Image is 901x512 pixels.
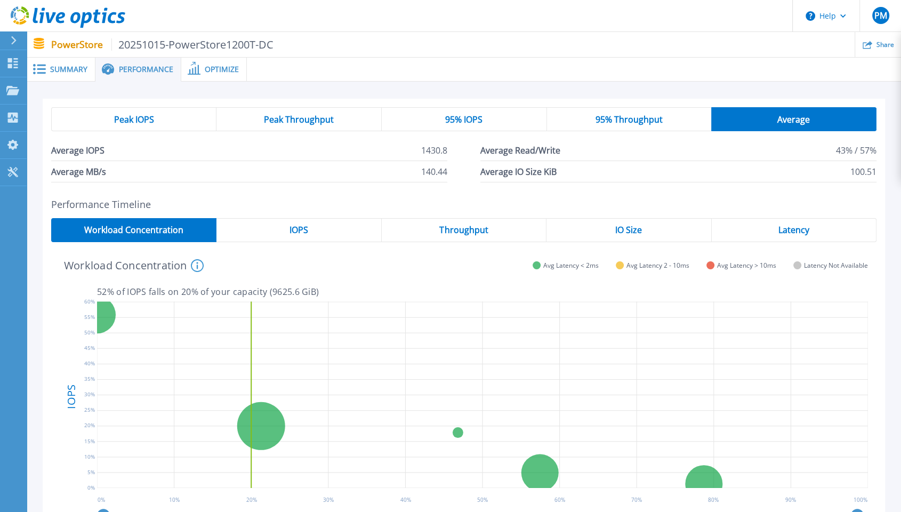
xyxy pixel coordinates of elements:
text: 30 % [323,496,334,503]
text: 40 % [400,496,411,503]
text: 0% [87,484,95,491]
text: 70 % [631,496,642,503]
span: Average [777,115,810,124]
text: 60 % [554,496,565,503]
p: 52 % of IOPS falls on 20 % of your capacity ( 9625.6 GiB ) [97,287,868,297]
span: Throughput [439,226,488,234]
span: 100.51 [850,161,876,182]
text: 0 % [98,496,105,503]
span: 95% Throughput [596,115,663,124]
text: 90 % [785,496,795,503]
span: 95% IOPS [445,115,482,124]
span: 20251015-PowerStore1200T-DC [111,38,274,51]
span: Peak IOPS [114,115,154,124]
span: 43% / 57% [836,140,876,161]
span: Share [876,42,894,48]
text: 50 % [477,496,488,503]
h2: Performance Timeline [51,199,876,210]
span: Avg Latency 2 - 10ms [626,261,689,269]
span: Average IOPS [51,140,104,161]
h4: Workload Concentration [64,259,204,272]
text: 10 % [170,496,180,503]
span: Average Read/Write [480,140,560,161]
span: 140.44 [421,161,447,182]
text: 60% [84,298,95,305]
span: Workload Concentration [84,226,183,234]
span: Summary [50,66,87,73]
text: 80 % [708,496,719,503]
text: 50% [84,329,95,336]
text: 10% [84,452,95,460]
text: 20 % [246,496,257,503]
span: Latency Not Available [804,261,868,269]
p: PowerStore [51,38,274,51]
span: Average IO Size KiB [480,161,557,182]
text: 55% [84,313,95,321]
span: Latency [778,226,809,234]
span: Average MB/s [51,161,106,182]
span: IO Size [615,226,642,234]
text: 100 % [854,496,867,503]
span: Avg Latency > 10ms [717,261,776,269]
span: Optimize [205,66,239,73]
span: Avg Latency < 2ms [543,261,599,269]
span: IOPS [289,226,308,234]
text: 5% [87,468,95,476]
text: 45% [84,344,95,351]
span: PM [874,11,887,20]
h4: IOPS [66,356,77,436]
span: Peak Throughput [264,115,334,124]
span: 1430.8 [421,140,447,161]
span: Performance [119,66,173,73]
text: 15% [84,437,95,444]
